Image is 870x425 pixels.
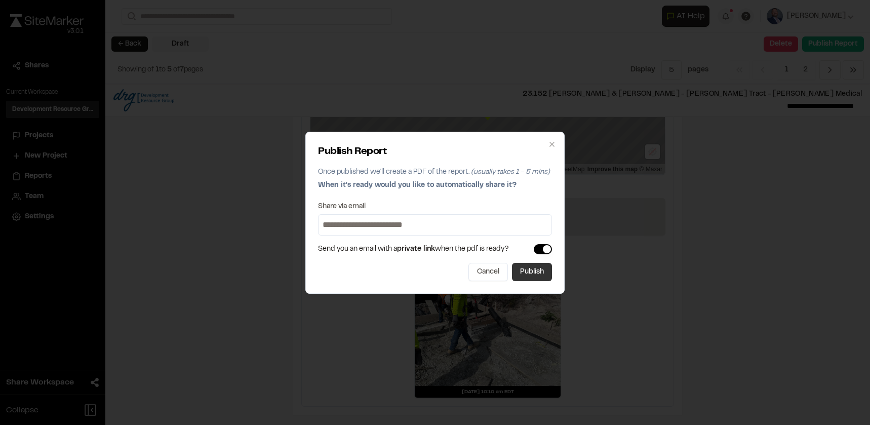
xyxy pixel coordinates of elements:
[512,263,552,281] button: Publish
[318,144,552,160] h2: Publish Report
[468,263,508,281] button: Cancel
[318,244,509,255] span: Send you an email with a when the pdf is ready?
[471,169,550,175] span: (usually takes 1 - 5 mins)
[318,182,517,188] span: When it's ready would you like to automatically share it?
[318,203,366,210] label: Share via email
[318,167,552,178] p: Once published we'll create a PDF of the report.
[397,246,435,252] span: private link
